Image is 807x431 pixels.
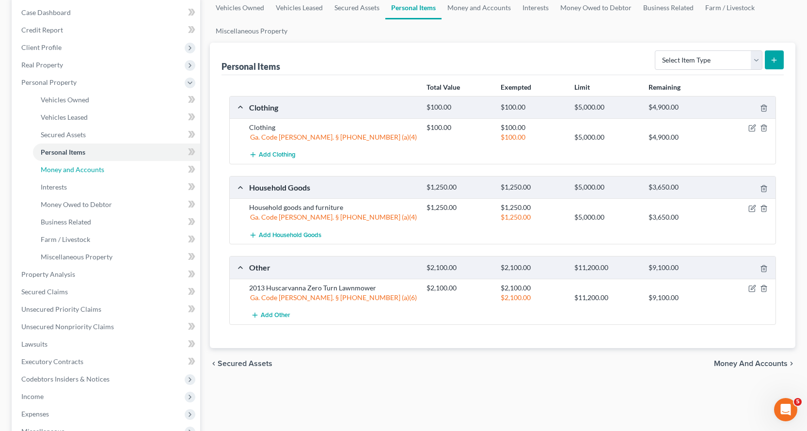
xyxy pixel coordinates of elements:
[21,340,47,348] span: Lawsuits
[21,270,75,278] span: Property Analysis
[501,83,531,91] strong: Exempted
[496,293,570,303] div: $2,100.00
[427,83,460,91] strong: Total Value
[496,212,570,222] div: $1,250.00
[41,218,91,226] span: Business Related
[33,91,200,109] a: Vehicles Owned
[33,248,200,266] a: Miscellaneous Property
[644,132,717,142] div: $4,900.00
[21,287,68,296] span: Secured Claims
[244,123,422,132] div: Clothing
[41,183,67,191] span: Interests
[570,103,643,112] div: $5,000.00
[570,293,643,303] div: $11,200.00
[218,360,272,367] span: Secured Assets
[496,103,570,112] div: $100.00
[14,4,200,21] a: Case Dashboard
[33,144,200,161] a: Personal Items
[570,183,643,192] div: $5,000.00
[244,262,422,272] div: Other
[422,263,495,272] div: $2,100.00
[14,301,200,318] a: Unsecured Priority Claims
[21,78,77,86] span: Personal Property
[210,360,272,367] button: chevron_left Secured Assets
[14,353,200,370] a: Executory Contracts
[422,123,495,132] div: $100.00
[244,293,422,303] div: Ga. Code [PERSON_NAME]. § [PHONE_NUMBER] (a)(6)
[244,203,422,212] div: Household goods and furniture
[33,161,200,178] a: Money and Accounts
[222,61,280,72] div: Personal Items
[41,235,90,243] span: Farm / Livestock
[244,212,422,222] div: Ga. Code [PERSON_NAME]. § [PHONE_NUMBER] (a)(4)
[21,61,63,69] span: Real Property
[41,130,86,139] span: Secured Assets
[496,123,570,132] div: $100.00
[21,375,110,383] span: Codebtors Insiders & Notices
[644,293,717,303] div: $9,100.00
[570,212,643,222] div: $5,000.00
[422,203,495,212] div: $1,250.00
[244,102,422,112] div: Clothing
[644,103,717,112] div: $4,900.00
[644,183,717,192] div: $3,650.00
[14,283,200,301] a: Secured Claims
[41,253,112,261] span: Miscellaneous Property
[714,360,788,367] span: Money and Accounts
[570,132,643,142] div: $5,000.00
[21,392,44,400] span: Income
[570,263,643,272] div: $11,200.00
[33,126,200,144] a: Secured Assets
[33,109,200,126] a: Vehicles Leased
[794,398,802,406] span: 5
[244,132,422,142] div: Ga. Code [PERSON_NAME]. § [PHONE_NUMBER] (a)(4)
[774,398,797,421] iframe: Intercom live chat
[496,283,570,293] div: $2,100.00
[496,263,570,272] div: $2,100.00
[14,21,200,39] a: Credit Report
[14,318,200,335] a: Unsecured Nonpriority Claims
[244,283,422,293] div: 2013 Huscarvanna Zero Turn Lawnmower
[714,360,795,367] button: Money and Accounts chevron_right
[574,83,590,91] strong: Limit
[21,322,114,331] span: Unsecured Nonpriority Claims
[21,43,62,51] span: Client Profile
[244,182,422,192] div: Household Goods
[788,360,795,367] i: chevron_right
[21,26,63,34] span: Credit Report
[21,357,83,366] span: Executory Contracts
[496,183,570,192] div: $1,250.00
[21,305,101,313] span: Unsecured Priority Claims
[21,8,71,16] span: Case Dashboard
[21,410,49,418] span: Expenses
[41,165,104,174] span: Money and Accounts
[33,178,200,196] a: Interests
[496,203,570,212] div: $1,250.00
[210,19,293,43] a: Miscellaneous Property
[261,311,290,319] span: Add Other
[41,200,112,208] span: Money Owed to Debtor
[644,212,717,222] div: $3,650.00
[644,263,717,272] div: $9,100.00
[422,103,495,112] div: $100.00
[422,183,495,192] div: $1,250.00
[259,231,321,239] span: Add Household Goods
[33,231,200,248] a: Farm / Livestock
[33,213,200,231] a: Business Related
[14,266,200,283] a: Property Analysis
[210,360,218,367] i: chevron_left
[259,151,296,159] span: Add Clothing
[422,283,495,293] div: $2,100.00
[14,335,200,353] a: Lawsuits
[249,146,296,164] button: Add Clothing
[41,96,89,104] span: Vehicles Owned
[649,83,680,91] strong: Remaining
[41,148,85,156] span: Personal Items
[249,226,321,244] button: Add Household Goods
[41,113,88,121] span: Vehicles Leased
[33,196,200,213] a: Money Owed to Debtor
[249,306,292,324] button: Add Other
[496,132,570,142] div: $100.00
